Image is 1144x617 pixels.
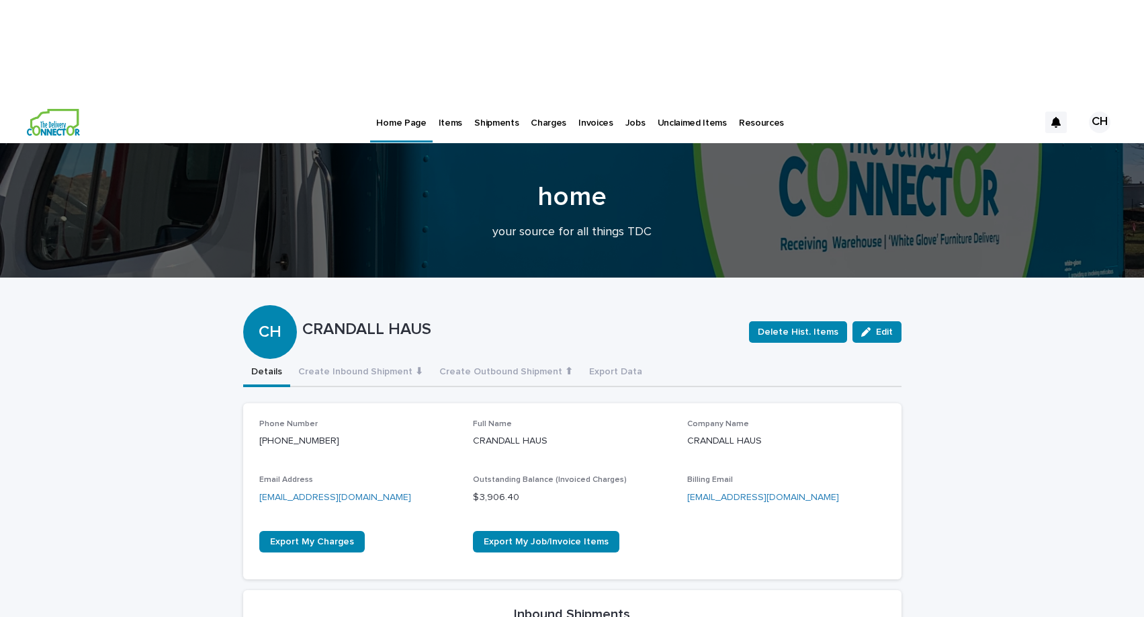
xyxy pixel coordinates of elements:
[259,476,313,484] span: Email Address
[687,476,733,484] span: Billing Email
[27,109,80,136] img: aCWQmA6OSGG0Kwt8cj3c
[304,225,841,240] p: your source for all things TDC
[619,101,652,142] a: Jobs
[758,325,838,339] span: Delete Hist. Items
[658,101,727,129] p: Unclaimed Items
[687,420,749,428] span: Company Name
[473,434,671,448] p: CRANDALL HAUS
[259,436,339,446] a: [PHONE_NUMBER]
[531,101,566,129] p: Charges
[1089,112,1110,133] div: CH
[687,434,885,448] p: CRANDALL HAUS
[625,101,646,129] p: Jobs
[473,531,619,552] a: Export My Job/Invoice Items
[259,420,318,428] span: Phone Number
[572,101,619,142] a: Invoices
[473,491,671,505] p: $ 3,906.40
[852,321,901,343] button: Edit
[484,537,609,546] span: Export My Job/Invoice Items
[749,321,847,343] button: Delete Hist. Items
[243,269,297,342] div: CH
[474,101,519,129] p: Shipments
[687,493,839,502] a: [EMAIL_ADDRESS][DOMAIN_NAME]
[376,101,426,129] p: Home Page
[439,101,462,129] p: Items
[270,537,354,546] span: Export My Charges
[243,359,290,387] button: Details
[431,359,581,387] button: Create Outbound Shipment ⬆
[473,476,627,484] span: Outstanding Balance (Invoiced Charges)
[468,101,525,142] a: Shipments
[733,101,790,142] a: Resources
[581,359,650,387] button: Export Data
[259,531,365,552] a: Export My Charges
[739,101,784,129] p: Resources
[876,327,893,337] span: Edit
[302,320,738,339] p: CRANDALL HAUS
[259,493,411,502] a: [EMAIL_ADDRESS][DOMAIN_NAME]
[525,101,572,142] a: Charges
[473,420,512,428] span: Full Name
[370,101,432,140] a: Home Page
[433,101,468,142] a: Items
[290,359,431,387] button: Create Inbound Shipment ⬇
[243,181,901,213] h1: home
[578,101,613,129] p: Invoices
[652,101,733,142] a: Unclaimed Items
